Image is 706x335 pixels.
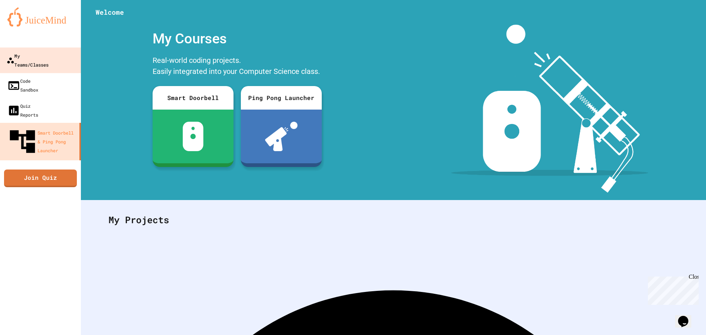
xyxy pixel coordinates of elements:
[183,122,204,151] img: sdb-white.svg
[3,3,51,47] div: Chat with us now!Close
[241,86,322,110] div: Ping Pong Launcher
[645,274,699,305] iframe: chat widget
[149,53,325,81] div: Real-world coding projects. Easily integrated into your Computer Science class.
[4,170,77,187] a: Join Quiz
[675,306,699,328] iframe: chat widget
[451,25,648,193] img: banner-image-my-projects.png
[7,51,49,69] div: My Teams/Classes
[265,122,298,151] img: ppl-with-ball.png
[7,76,38,94] div: Code Sandbox
[101,206,686,234] div: My Projects
[149,25,325,53] div: My Courses
[153,86,233,110] div: Smart Doorbell
[7,126,76,157] div: Smart Doorbell & Ping Pong Launcher
[7,7,74,26] img: logo-orange.svg
[7,101,38,119] div: Quiz Reports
